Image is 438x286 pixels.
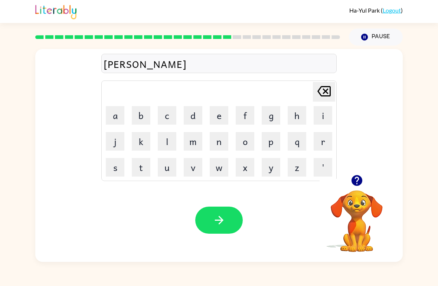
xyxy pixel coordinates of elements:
button: w [210,158,228,177]
button: n [210,132,228,151]
button: s [106,158,124,177]
img: Literably [35,3,76,19]
button: p [262,132,280,151]
span: Ha-Yul Park [349,7,381,14]
button: b [132,106,150,125]
button: u [158,158,176,177]
button: q [288,132,306,151]
button: ' [314,158,332,177]
button: d [184,106,202,125]
button: a [106,106,124,125]
button: k [132,132,150,151]
button: j [106,132,124,151]
button: m [184,132,202,151]
div: [PERSON_NAME] [104,56,334,72]
button: g [262,106,280,125]
button: o [236,132,254,151]
button: e [210,106,228,125]
button: c [158,106,176,125]
button: v [184,158,202,177]
button: l [158,132,176,151]
button: x [236,158,254,177]
button: Pause [349,29,403,46]
button: r [314,132,332,151]
button: h [288,106,306,125]
button: y [262,158,280,177]
button: z [288,158,306,177]
button: i [314,106,332,125]
div: ( ) [349,7,403,14]
video: Your browser must support playing .mp4 files to use Literably. Please try using another browser. [320,179,394,253]
button: t [132,158,150,177]
a: Logout [383,7,401,14]
button: f [236,106,254,125]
